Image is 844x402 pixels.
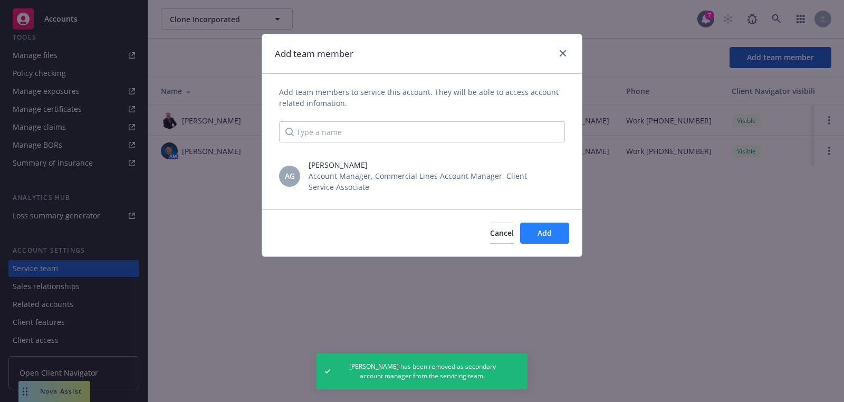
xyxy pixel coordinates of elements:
[262,155,582,197] div: AG[PERSON_NAME]Account Manager, Commercial Lines Account Manager, Client Service Associate
[279,87,565,109] span: Add team members to service this account. They will be able to access account related infomation.
[538,228,552,238] span: Add
[490,223,514,244] button: Cancel
[309,159,544,170] span: [PERSON_NAME]
[490,228,514,238] span: Cancel
[339,362,506,381] span: [PERSON_NAME] has been removed as secondary account manager from the servicing team.
[309,170,544,193] span: Account Manager, Commercial Lines Account Manager, Client Service Associate
[285,170,295,181] span: AG
[275,47,353,61] h1: Add team member
[557,47,569,60] a: close
[520,223,569,244] button: Add
[279,121,565,142] input: Type a name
